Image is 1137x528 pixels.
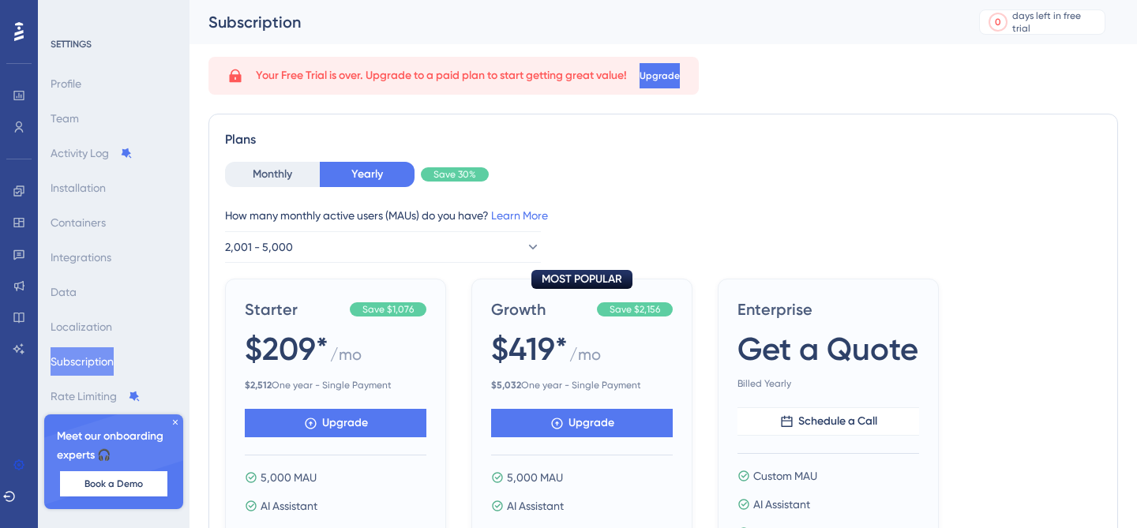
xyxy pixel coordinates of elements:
[208,11,940,33] div: Subscription
[225,231,541,263] button: 2,001 - 5,000
[1012,9,1100,35] div: days left in free trial
[433,168,476,181] span: Save 30%
[84,477,143,490] span: Book a Demo
[569,343,601,373] span: / mo
[245,380,272,391] b: $ 2,512
[491,327,568,371] span: $419*
[51,174,106,202] button: Installation
[51,243,111,271] button: Integrations
[51,382,141,410] button: Rate Limiting
[320,162,415,187] button: Yearly
[531,270,632,289] div: MOST POPULAR
[225,238,293,257] span: 2,001 - 5,000
[51,38,178,51] div: SETTINGS
[640,63,680,88] button: Upgrade
[245,327,328,371] span: $209*
[322,414,368,433] span: Upgrade
[491,409,673,437] button: Upgrade
[330,343,362,373] span: / mo
[610,303,660,316] span: Save $2,156
[57,427,171,465] span: Meet our onboarding experts 🎧
[51,313,112,341] button: Localization
[753,495,810,514] span: AI Assistant
[737,407,919,436] button: Schedule a Call
[245,409,426,437] button: Upgrade
[256,66,627,85] span: Your Free Trial is over. Upgrade to a paid plan to start getting great value!
[51,139,133,167] button: Activity Log
[225,130,1101,149] div: Plans
[737,377,919,390] span: Billed Yearly
[737,327,918,371] span: Get a Quote
[245,379,426,391] span: One year - Single Payment
[261,496,317,515] span: AI Assistant
[753,466,817,485] span: Custom MAU
[491,380,521,391] b: $ 5,032
[995,16,1001,28] div: 0
[491,379,673,391] span: One year - Single Payment
[798,412,877,431] span: Schedule a Call
[491,209,548,222] a: Learn More
[225,206,1101,225] div: How many monthly active users (MAUs) do you have?
[640,69,680,82] span: Upgrade
[225,162,320,187] button: Monthly
[51,347,114,376] button: Subscription
[507,468,563,487] span: 5,000 MAU
[51,208,106,237] button: Containers
[507,496,564,515] span: AI Assistant
[51,104,79,133] button: Team
[568,414,614,433] span: Upgrade
[737,298,919,320] span: Enterprise
[261,468,317,487] span: 5,000 MAU
[245,298,343,320] span: Starter
[51,278,77,306] button: Data
[491,298,591,320] span: Growth
[362,303,414,316] span: Save $1,076
[60,471,167,496] button: Book a Demo
[51,69,81,98] button: Profile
